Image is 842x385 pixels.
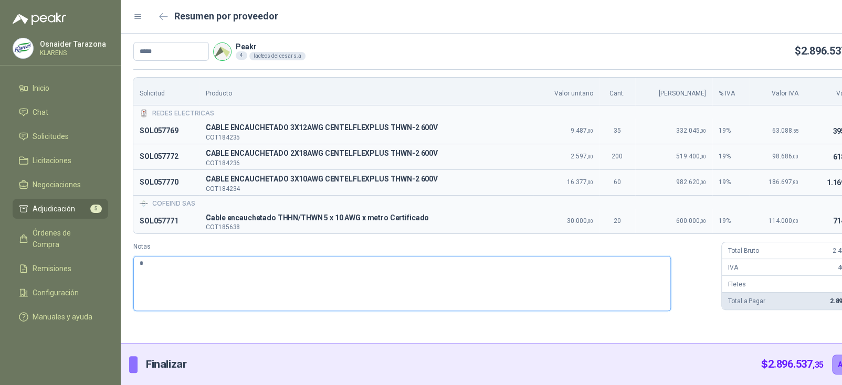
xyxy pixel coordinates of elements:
[792,128,798,134] span: ,55
[728,280,745,290] p: Fletes
[13,78,108,98] a: Inicio
[792,179,798,185] span: ,80
[133,78,199,105] th: Solicitud
[33,106,48,118] span: Chat
[236,51,247,60] div: 4
[33,263,71,274] span: Remisiones
[206,186,526,192] p: COT184234
[712,78,750,105] th: % IVA
[700,218,706,224] span: ,00
[813,360,824,370] span: ,35
[586,179,593,185] span: ,00
[206,147,526,160] p: C
[13,175,108,195] a: Negociaciones
[750,78,805,105] th: Valor IVA
[146,356,186,372] p: Finalizar
[700,179,706,185] span: ,00
[206,147,526,160] span: CABLE ENCAUCHETADO 2X18AWG CENTELFLEXPLUS THWN-2 600V
[586,218,593,224] span: ,00
[13,102,108,122] a: Chat
[700,128,706,134] span: ,00
[676,153,706,160] span: 519.400
[33,131,69,142] span: Solicitudes
[676,178,706,186] span: 982.620
[206,173,526,186] span: CABLE ENCAUCHETADO 3X10AWG CENTELFLEXPLUS THWN-2 600V
[712,169,750,195] td: 19 %
[13,259,108,279] a: Remisiones
[13,151,108,170] a: Licitaciones
[206,122,526,134] p: C
[33,287,79,298] span: Configuración
[792,218,798,224] span: ,00
[792,154,798,159] span: ,00
[33,155,71,166] span: Licitaciones
[249,52,306,60] div: lacteos del cesar s.a
[214,43,231,60] img: Company Logo
[40,40,106,48] p: Osnaider Tarazona
[33,227,98,250] span: Órdenes de Compra
[772,127,798,134] span: 63.088
[13,223,108,254] a: Órdenes de Compra
[40,50,106,56] p: KLARENS
[570,153,593,160] span: 2.597
[599,144,635,169] td: 200
[712,209,750,234] td: 19 %
[33,203,75,215] span: Adjudicación
[712,119,750,144] td: 19 %
[13,199,108,219] a: Adjudicación5
[140,125,193,137] p: SOL057769
[33,311,92,323] span: Manuales y ayuda
[90,205,102,213] span: 5
[761,356,824,372] p: $
[13,307,108,327] a: Manuales y ayuda
[206,212,526,224] span: Cable encauchetado THHN/THWN 5 x 10 AWG x metro Certificado
[599,119,635,144] td: 35
[13,283,108,303] a: Configuración
[676,217,706,224] span: 600.000
[199,78,532,105] th: Producto
[206,160,526,166] p: COT184236
[712,144,750,169] td: 19 %
[635,78,712,105] th: [PERSON_NAME]
[599,209,635,234] td: 20
[33,82,49,94] span: Inicio
[13,38,33,58] img: Company Logo
[586,128,593,134] span: ,00
[133,242,713,252] label: Notas
[13,13,66,25] img: Logo peakr
[33,179,81,190] span: Negociaciones
[700,154,706,159] span: ,00
[140,151,193,163] p: SOL057772
[768,358,824,370] span: 2.896.537
[140,199,148,208] img: Company Logo
[676,127,706,134] span: 332.045
[570,127,593,134] span: 9.487
[728,296,765,306] p: Total a Pagar
[140,109,148,117] img: Company Logo
[140,215,193,228] p: SOL057771
[772,153,798,160] span: 98.686
[566,178,593,186] span: 16.377
[206,224,526,230] p: COT185638
[728,246,759,256] p: Total Bruto
[206,212,526,224] p: C
[206,122,526,134] span: CABLE ENCAUCHETADO 3X12AWG CENTELFLEXPLUS THWN-2 600V
[566,217,593,224] span: 30.000
[140,176,193,189] p: SOL057770
[533,78,599,105] th: Valor unitario
[13,126,108,146] a: Solicitudes
[236,43,306,50] p: Peakr
[728,263,738,273] p: IVA
[206,173,526,186] p: C
[586,154,593,159] span: ,00
[174,9,278,24] h2: Resumen por proveedor
[599,78,635,105] th: Cant.
[769,217,798,224] span: 114.000
[599,169,635,195] td: 60
[206,134,526,141] p: COT184235
[769,178,798,186] span: 186.697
